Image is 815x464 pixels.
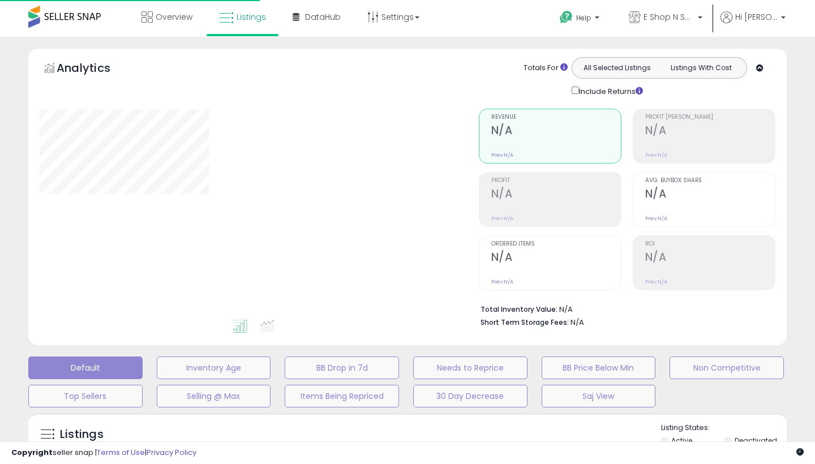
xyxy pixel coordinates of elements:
[559,10,573,24] i: Get Help
[157,356,271,379] button: Inventory Age
[570,317,584,328] span: N/A
[285,385,399,407] button: Items Being Repriced
[645,251,775,266] h2: N/A
[413,385,527,407] button: 30 Day Decrease
[491,187,621,203] h2: N/A
[645,241,775,247] span: ROI
[551,2,611,37] a: Help
[491,278,513,285] small: Prev: N/A
[491,241,621,247] span: Ordered Items
[11,448,196,458] div: seller snap | |
[645,152,667,158] small: Prev: N/A
[645,114,775,121] span: Profit [PERSON_NAME]
[720,11,786,37] a: Hi [PERSON_NAME]
[491,251,621,266] h2: N/A
[645,187,775,203] h2: N/A
[481,317,569,327] b: Short Term Storage Fees:
[735,11,778,23] span: Hi [PERSON_NAME]
[645,178,775,184] span: Avg. Buybox Share
[645,278,667,285] small: Prev: N/A
[542,385,656,407] button: Saj View
[156,11,192,23] span: Overview
[481,304,557,314] b: Total Inventory Value:
[413,356,527,379] button: Needs to Reprice
[491,152,513,158] small: Prev: N/A
[481,302,767,315] li: N/A
[670,356,784,379] button: Non Competitive
[28,356,143,379] button: Default
[285,356,399,379] button: BB Drop in 7d
[563,84,657,97] div: Include Returns
[305,11,341,23] span: DataHub
[57,60,132,79] h5: Analytics
[491,178,621,184] span: Profit
[28,385,143,407] button: Top Sellers
[645,215,667,222] small: Prev: N/A
[542,356,656,379] button: BB Price Below Min
[659,61,743,75] button: Listings With Cost
[524,63,568,74] div: Totals For
[645,124,775,139] h2: N/A
[575,61,659,75] button: All Selected Listings
[576,13,591,23] span: Help
[157,385,271,407] button: Selling @ Max
[491,215,513,222] small: Prev: N/A
[644,11,694,23] span: E Shop N Save
[491,114,621,121] span: Revenue
[237,11,266,23] span: Listings
[491,124,621,139] h2: N/A
[11,447,53,458] strong: Copyright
